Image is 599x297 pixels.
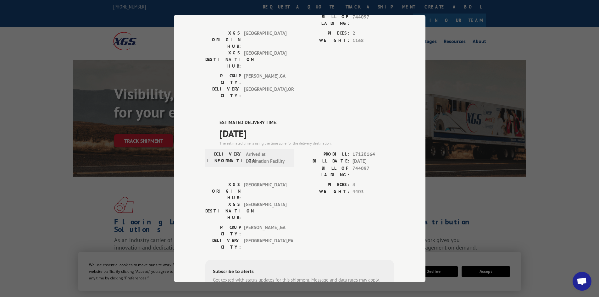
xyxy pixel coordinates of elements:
[219,119,394,126] label: ESTIMATED DELIVERY TIME:
[205,224,241,237] label: PICKUP CITY:
[219,126,394,140] span: [DATE]
[573,272,591,291] div: Open chat
[244,181,286,201] span: [GEOGRAPHIC_DATA]
[246,151,288,165] span: Arrived at Destination Facility
[244,201,286,221] span: [GEOGRAPHIC_DATA]
[205,237,241,250] label: DELIVERY CITY:
[352,181,394,189] span: 4
[205,50,241,69] label: XGS DESTINATION HUB:
[244,224,286,237] span: [PERSON_NAME] , GA
[300,30,349,37] label: PIECES:
[300,181,349,189] label: PIECES:
[352,30,394,37] span: 2
[352,14,394,27] span: 744097
[244,73,286,86] span: [PERSON_NAME] , GA
[213,267,386,277] div: Subscribe to alerts
[300,188,349,195] label: WEIGHT:
[300,165,349,178] label: BILL OF LADING:
[213,277,386,291] div: Get texted with status updates for this shipment. Message and data rates may apply. Message frequ...
[205,73,241,86] label: PICKUP CITY:
[219,140,394,146] div: The estimated time is using the time zone for the delivery destination.
[207,151,243,165] label: DELIVERY INFORMATION:
[205,201,241,221] label: XGS DESTINATION HUB:
[244,50,286,69] span: [GEOGRAPHIC_DATA]
[352,151,394,158] span: 17120164
[244,30,286,50] span: [GEOGRAPHIC_DATA]
[352,158,394,165] span: [DATE]
[205,30,241,50] label: XGS ORIGIN HUB:
[352,165,394,178] span: 744097
[205,86,241,99] label: DELIVERY CITY:
[244,237,286,250] span: [GEOGRAPHIC_DATA] , PA
[352,188,394,195] span: 4403
[300,151,349,158] label: PROBILL:
[300,158,349,165] label: BILL DATE:
[352,37,394,44] span: 1168
[300,37,349,44] label: WEIGHT:
[244,86,286,99] span: [GEOGRAPHIC_DATA] , OR
[300,14,349,27] label: BILL OF LADING:
[205,181,241,201] label: XGS ORIGIN HUB:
